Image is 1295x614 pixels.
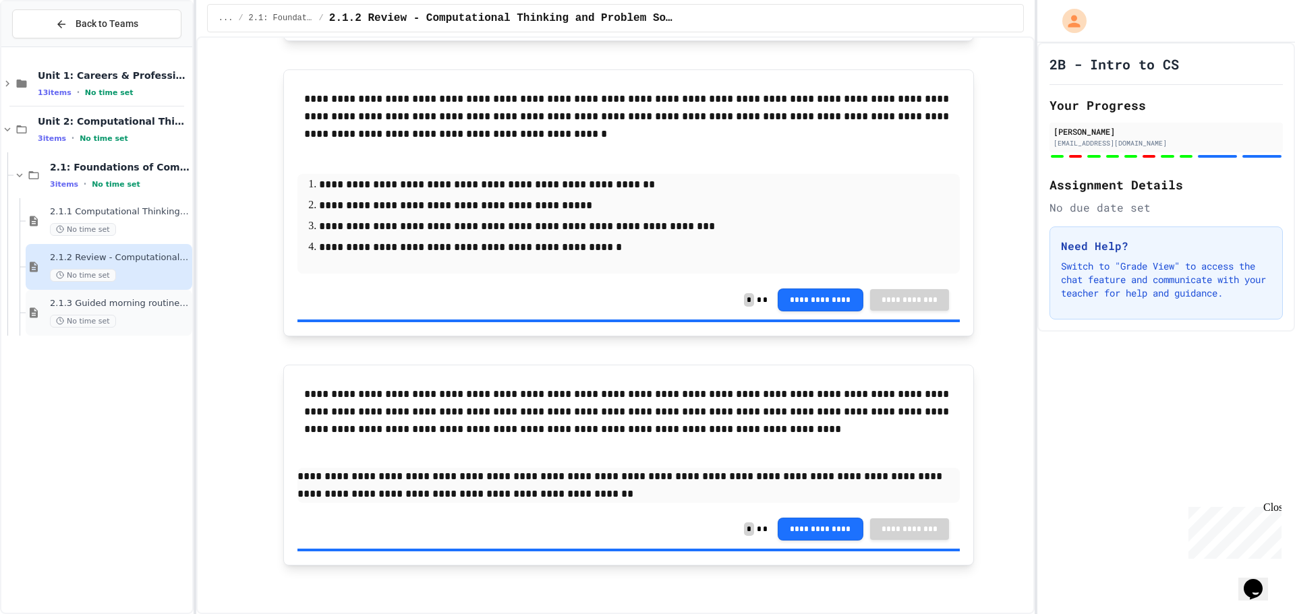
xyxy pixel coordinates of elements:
[92,180,140,189] span: No time set
[50,315,116,328] span: No time set
[50,161,190,173] span: 2.1: Foundations of Computational Thinking
[50,223,116,236] span: No time set
[1238,560,1282,601] iframe: chat widget
[1054,125,1279,137] div: [PERSON_NAME]
[1061,238,1271,254] h3: Need Help?
[71,133,74,144] span: •
[38,115,190,127] span: Unit 2: Computational Thinking & Problem-Solving
[319,13,324,24] span: /
[329,10,674,26] span: 2.1.2 Review - Computational Thinking and Problem Solving
[38,134,66,143] span: 3 items
[38,88,71,97] span: 13 items
[84,179,86,189] span: •
[249,13,314,24] span: 2.1: Foundations of Computational Thinking
[1049,175,1283,194] h2: Assignment Details
[1049,96,1283,115] h2: Your Progress
[50,269,116,282] span: No time set
[80,134,128,143] span: No time set
[1183,501,1282,559] iframe: chat widget
[5,5,93,86] div: Chat with us now!Close
[50,180,78,189] span: 3 items
[219,13,233,24] span: ...
[12,9,181,38] button: Back to Teams
[1061,259,1271,300] p: Switch to "Grade View" to access the chat feature and communicate with your teacher for help and ...
[50,252,190,264] span: 2.1.2 Review - Computational Thinking and Problem Solving
[38,69,190,82] span: Unit 1: Careers & Professionalism
[50,298,190,309] span: 2.1.3 Guided morning routine flowchart
[1054,138,1279,148] div: [EMAIL_ADDRESS][DOMAIN_NAME]
[1048,5,1090,36] div: My Account
[238,13,243,24] span: /
[1049,199,1283,216] div: No due date set
[77,87,80,98] span: •
[85,88,134,97] span: No time set
[76,17,138,31] span: Back to Teams
[50,206,190,218] span: 2.1.1 Computational Thinking and Problem Solving
[1049,55,1179,73] h1: 2B - Intro to CS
